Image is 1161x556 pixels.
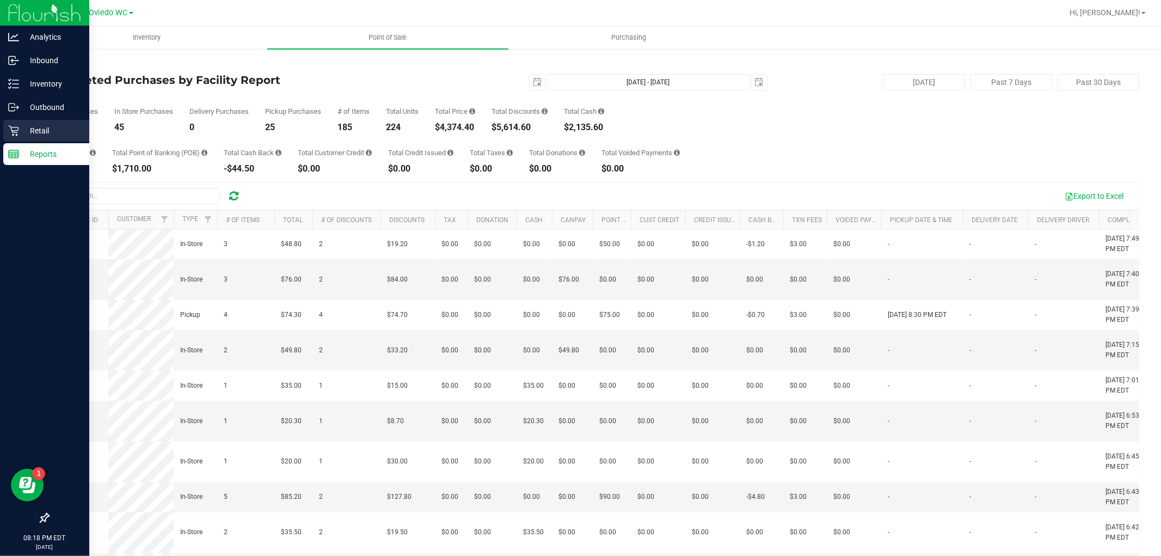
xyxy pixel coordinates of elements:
span: $0.00 [637,456,654,467]
span: $0.00 [833,492,850,502]
div: Total Credit Issued [388,149,453,156]
div: Pickup Purchases [265,108,321,115]
span: $76.00 [558,274,579,285]
span: - [1035,456,1036,467]
a: Cash [525,216,543,224]
a: Total [283,216,303,224]
span: Oviedo WC [89,8,128,17]
span: [DATE] 8:30 PM EDT [888,310,947,320]
inline-svg: Reports [8,149,19,160]
span: - [1035,310,1036,320]
span: [DATE] 7:01 PM EDT [1105,375,1147,396]
a: Point of Sale [267,26,508,49]
span: $0.00 [692,416,709,426]
span: $0.00 [441,274,458,285]
inline-svg: Inventory [8,78,19,89]
span: In-Store [180,381,202,391]
span: $0.00 [474,527,491,537]
span: $50.00 [599,239,620,249]
a: Voided Payment [836,216,889,224]
a: Inventory [26,26,267,49]
span: $85.20 [281,492,302,502]
span: - [969,381,971,391]
a: Delivery Driver [1037,216,1089,224]
div: $4,374.40 [435,123,475,132]
span: - [969,416,971,426]
a: Txn Fees [792,216,822,224]
span: $30.00 [387,456,408,467]
span: - [969,456,971,467]
span: $0.00 [692,345,709,356]
span: $0.00 [746,416,763,426]
span: - [1035,416,1036,426]
span: $0.00 [833,310,850,320]
span: -$0.70 [746,310,765,320]
span: 1 [224,381,228,391]
span: $20.30 [523,416,544,426]
i: Sum of the successful, non-voided payments using account credit for all purchases in the date range. [366,149,372,156]
span: - [969,310,971,320]
span: $0.00 [833,381,850,391]
span: $35.00 [523,381,544,391]
span: $0.00 [523,492,540,502]
button: [DATE] [883,74,965,90]
div: Total Taxes [470,149,513,156]
span: $19.50 [387,527,408,537]
div: $0.00 [529,164,585,173]
span: $0.00 [833,416,850,426]
span: $0.00 [746,456,763,467]
span: [DATE] 7:40 PM EDT [1105,269,1147,290]
i: Sum of the total prices of all purchases in the date range. [469,108,475,115]
span: $49.80 [281,345,302,356]
span: [DATE] 6:45 PM EDT [1105,451,1147,472]
i: Sum of the successful, non-voided point-of-banking payment transactions, both via payment termina... [201,149,207,156]
span: -$4.80 [746,492,765,502]
span: - [888,456,889,467]
a: Filter [156,210,174,229]
inline-svg: Analytics [8,32,19,42]
span: $0.00 [833,345,850,356]
span: $0.00 [692,310,709,320]
span: $0.00 [523,239,540,249]
span: In-Store [180,527,202,537]
span: $0.00 [637,416,654,426]
p: Reports [19,148,84,161]
span: [DATE] 6:42 PM EDT [1105,522,1147,543]
div: 185 [337,123,370,132]
p: Retail [19,124,84,137]
span: Pickup [180,310,200,320]
a: Customer [117,215,151,223]
span: $0.00 [790,381,807,391]
span: $0.00 [441,239,458,249]
span: $0.00 [692,381,709,391]
div: # of Items [337,108,370,115]
span: $0.00 [637,381,654,391]
span: $0.00 [746,345,763,356]
span: $0.00 [637,492,654,502]
span: $0.00 [599,381,616,391]
span: $48.80 [281,239,302,249]
span: - [1035,381,1036,391]
a: Tax [444,216,456,224]
span: $76.00 [281,274,302,285]
span: $0.00 [441,416,458,426]
div: $1,710.00 [112,164,207,173]
span: Inventory [118,33,175,42]
div: 224 [386,123,419,132]
div: 45 [114,123,173,132]
span: $0.00 [833,239,850,249]
span: 1 [224,416,228,426]
span: 1 [319,456,323,467]
span: - [888,345,889,356]
span: -$1.20 [746,239,765,249]
span: $0.00 [474,492,491,502]
p: Outbound [19,101,84,114]
span: $0.00 [474,310,491,320]
div: Total Voided Payments [601,149,680,156]
span: $0.00 [599,456,616,467]
input: Search... [57,188,220,204]
div: Total Point of Banking (POB) [112,149,207,156]
span: $0.00 [790,274,807,285]
span: 1 [224,456,228,467]
div: Total Discounts [492,108,548,115]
